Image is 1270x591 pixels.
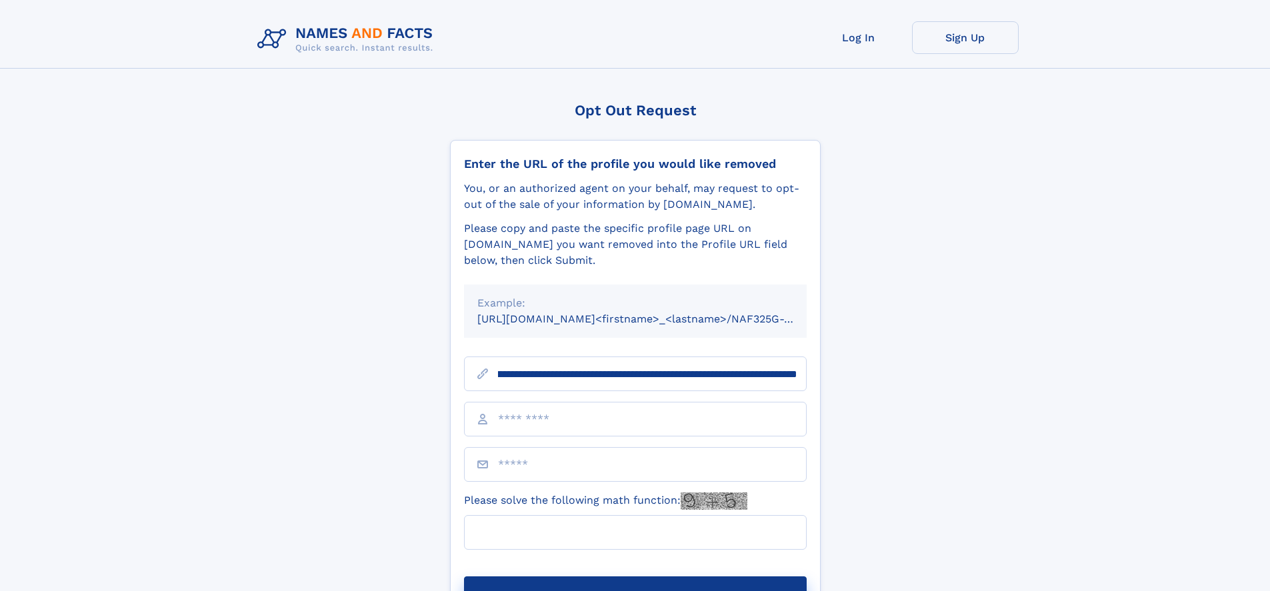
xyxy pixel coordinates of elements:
[464,181,807,213] div: You, or an authorized agent on your behalf, may request to opt-out of the sale of your informatio...
[464,221,807,269] div: Please copy and paste the specific profile page URL on [DOMAIN_NAME] you want removed into the Pr...
[805,21,912,54] a: Log In
[464,492,747,510] label: Please solve the following math function:
[464,157,807,171] div: Enter the URL of the profile you would like removed
[477,312,832,325] small: [URL][DOMAIN_NAME]<firstname>_<lastname>/NAF325G-xxxxxxxx
[450,102,821,119] div: Opt Out Request
[912,21,1019,54] a: Sign Up
[477,295,793,311] div: Example:
[252,21,444,57] img: Logo Names and Facts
